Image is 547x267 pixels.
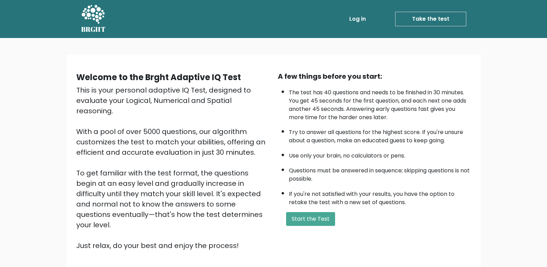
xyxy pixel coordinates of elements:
[289,125,471,145] li: Try to answer all questions for the highest score. If you're unsure about a question, make an edu...
[346,12,369,26] a: Log in
[289,163,471,183] li: Questions must be answered in sequence; skipping questions is not possible.
[286,212,335,226] button: Start the Test
[76,71,241,83] b: Welcome to the Brght Adaptive IQ Test
[278,71,471,82] div: A few things before you start:
[395,12,466,26] a: Take the test
[289,85,471,122] li: The test has 40 questions and needs to be finished in 30 minutes. You get 45 seconds for the firs...
[289,148,471,160] li: Use only your brain, no calculators or pens.
[289,187,471,207] li: If you're not satisfied with your results, you have the option to retake the test with a new set ...
[81,25,106,34] h5: BRGHT
[76,85,270,251] div: This is your personal adaptive IQ Test, designed to evaluate your Logical, Numerical and Spatial ...
[81,3,106,35] a: BRGHT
